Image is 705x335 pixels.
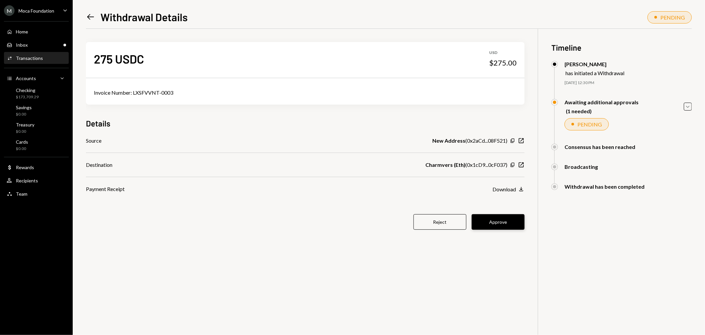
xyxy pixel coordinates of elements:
button: Download [492,186,525,193]
div: has initiated a Withdrawal [566,70,624,76]
a: Inbox [4,39,69,51]
div: Destination [86,161,112,169]
div: Recipients [16,178,38,183]
div: ( 0x2aCd...08F521 ) [432,137,507,145]
div: Moca Foundation [19,8,54,14]
div: $0.00 [16,146,28,152]
a: Savings$0.00 [4,103,69,119]
div: Transactions [16,55,43,61]
div: Rewards [16,165,34,170]
div: ( 0x1cD9...0cF037 ) [425,161,507,169]
div: [PERSON_NAME] [565,61,624,67]
button: Approve [472,214,525,230]
div: Invoice Number: LXSFVVNT-0003 [94,89,517,97]
a: Checking$173,709.29 [4,85,69,101]
div: $0.00 [16,112,32,117]
h3: Details [86,118,110,129]
div: [DATE] 12:30 PM [565,80,692,86]
div: $173,709.29 [16,94,39,100]
a: Transactions [4,52,69,64]
div: Payment Receipt [86,185,125,193]
div: Team [16,191,27,197]
div: $275.00 [489,58,517,68]
h1: Withdrawal Details [100,10,188,24]
div: Cards [16,139,28,145]
div: USD [489,50,517,56]
div: 275 USDC [94,51,144,66]
a: Rewards [4,161,69,173]
div: M [4,5,15,16]
div: PENDING [660,14,685,21]
a: Home [4,25,69,37]
a: Recipients [4,174,69,186]
div: (1 needed) [566,108,639,114]
div: PENDING [577,121,602,127]
b: Charmvers (Eth) [425,161,465,169]
div: Checking [16,87,39,93]
div: Download [492,186,516,192]
h3: Timeline [551,42,692,53]
a: Treasury$0.00 [4,120,69,136]
div: Accounts [16,75,36,81]
div: $0.00 [16,129,34,134]
div: Awaiting additional approvals [565,99,639,105]
div: Home [16,29,28,34]
div: Consensus has been reached [565,144,635,150]
div: Broadcasting [565,164,598,170]
button: Reject [413,214,466,230]
div: Withdrawal has been completed [565,183,645,190]
a: Accounts [4,72,69,84]
a: Cards$0.00 [4,137,69,153]
div: Treasury [16,122,34,127]
b: New Address [432,137,465,145]
div: Inbox [16,42,28,48]
div: Savings [16,105,32,110]
a: Team [4,188,69,200]
div: Source [86,137,101,145]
